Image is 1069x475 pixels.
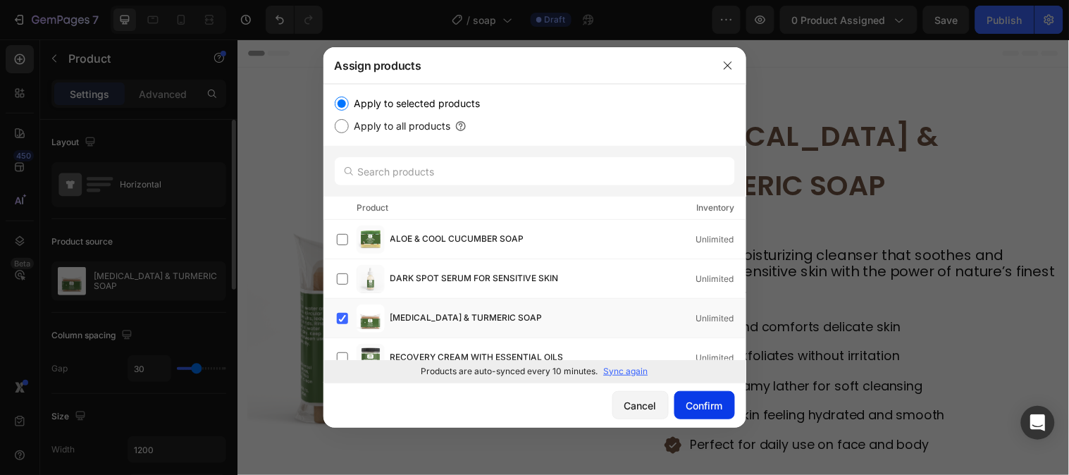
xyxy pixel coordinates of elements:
[696,233,746,247] div: Unlimited
[696,272,746,286] div: Unlimited
[323,47,710,84] div: Assign products
[461,281,719,304] p: Calms and comforts delicate skin
[604,365,648,378] p: Sync again
[624,398,657,413] div: Cancel
[390,311,543,326] span: [MEDICAL_DATA] & TURMERIC SOAP
[357,226,385,254] img: product-img
[433,175,835,206] div: $9.99
[697,201,735,215] div: Inventory
[435,211,834,261] p: A gentle, moisturizing cleanser that soothes and nourishes sensitive skin with the power of natur...
[335,157,735,185] input: Search products
[696,311,746,326] div: Unlimited
[357,344,385,372] img: product-img
[696,351,746,365] div: Unlimited
[461,341,719,364] p: Rich, creamy lather for soft cleansing
[686,398,723,413] div: Confirm
[390,232,524,247] span: ALOE & COOL CUCUMBER SOAP
[674,391,735,419] button: Confirm
[323,84,746,382] div: />
[461,311,719,333] p: Gently exfoliates without irritation
[612,391,669,419] button: Cancel
[433,71,835,175] h1: [MEDICAL_DATA] & TURMERIC SOAP
[390,271,559,287] span: DARK SPOT SERUM FOR SENSITIVE SKIN
[357,265,385,293] img: product-img
[1021,406,1055,440] div: Open Intercom Messenger
[357,201,389,215] div: Product
[421,365,598,378] p: Products are auto-synced every 10 minutes.
[461,401,719,424] p: Perfect for daily use on face and body
[349,118,451,135] label: Apply to all products
[349,95,481,112] label: Apply to selected products
[357,304,385,333] img: product-img
[461,371,719,393] p: Leaves skin feeling hydrated and smooth
[390,350,564,366] span: RECOVERY CREAM WITH ESSENTIAL OILS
